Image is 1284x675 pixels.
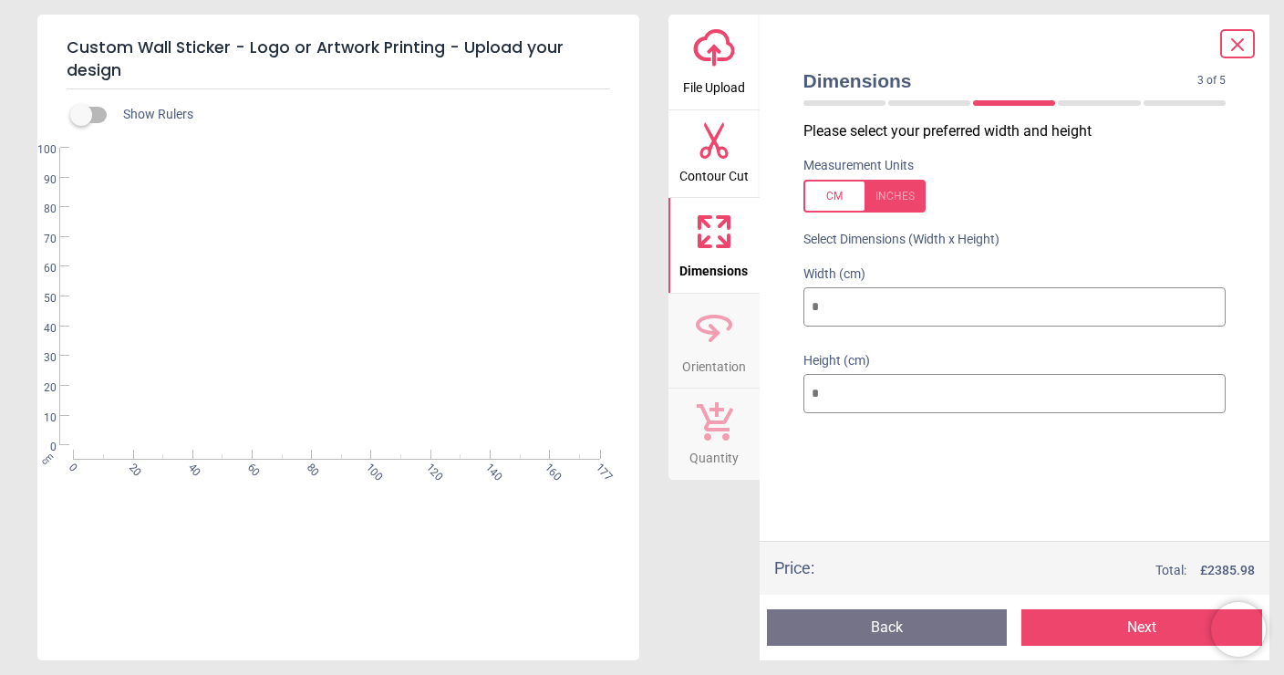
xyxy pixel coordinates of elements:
[22,232,57,247] span: 70
[767,609,1008,646] button: Back
[789,231,999,249] label: Select Dimensions (Width x Height)
[22,321,57,337] span: 40
[481,461,493,472] span: 140
[363,461,375,472] span: 100
[1200,562,1255,580] span: £
[22,142,57,158] span: 100
[683,70,745,98] span: File Upload
[682,349,746,377] span: Orientation
[1021,609,1262,646] button: Next
[803,265,1227,284] label: Width (cm)
[668,198,760,293] button: Dimensions
[303,461,315,472] span: 80
[243,461,255,472] span: 60
[668,15,760,109] button: File Upload
[22,440,57,455] span: 0
[22,410,57,426] span: 10
[541,461,553,472] span: 160
[668,110,760,198] button: Contour Cut
[1211,602,1266,657] iframe: Brevo live chat
[803,121,1241,141] p: Please select your preferred width and height
[668,389,760,480] button: Quantity
[668,294,760,389] button: Orientation
[803,352,1227,370] label: Height (cm)
[679,254,748,281] span: Dimensions
[22,172,57,188] span: 90
[81,104,639,126] div: Show Rulers
[803,157,914,175] label: Measurement Units
[774,556,814,579] div: Price :
[125,461,137,472] span: 20
[67,29,610,89] h5: Custom Wall Sticker - Logo or Artwork Printing - Upload your design
[592,461,604,472] span: 177
[842,562,1256,580] div: Total:
[22,350,57,366] span: 30
[679,159,749,186] span: Contour Cut
[22,202,57,217] span: 80
[1197,73,1226,88] span: 3 of 5
[184,461,196,472] span: 40
[422,461,434,472] span: 120
[689,441,739,468] span: Quantity
[1207,563,1255,577] span: 2385.98
[803,67,1198,94] span: Dimensions
[22,380,57,396] span: 20
[65,461,77,472] span: 0
[22,261,57,276] span: 60
[22,291,57,306] span: 50
[39,451,56,467] span: cm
